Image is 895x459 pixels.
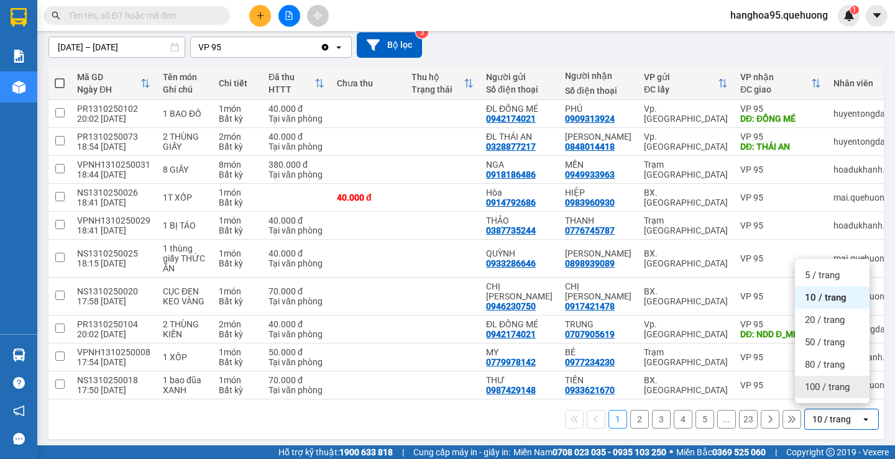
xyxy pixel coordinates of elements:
button: 23 [739,410,758,429]
div: 0914792686 [486,198,536,207]
th: Toggle SortBy [405,67,480,100]
span: Miền Nam [513,445,666,459]
div: 17:54 [DATE] [77,357,150,367]
div: Tại văn phòng [268,170,324,180]
button: 1 [608,410,627,429]
span: question-circle [13,377,25,389]
img: icon-new-feature [843,10,855,21]
div: 70.000 đ [268,375,324,385]
div: BX. [GEOGRAPHIC_DATA] [644,248,728,268]
div: VP gửi [644,72,718,82]
div: 1 món [219,216,256,225]
div: TIẾN [565,375,631,385]
div: VP 95 [740,132,821,142]
div: BX. [GEOGRAPHIC_DATA] [644,188,728,207]
div: 0917421478 [565,301,615,311]
div: 0909313924 [565,114,615,124]
img: warehouse-icon [12,81,25,94]
img: warehouse-icon [12,348,25,361]
svg: open [861,414,871,424]
div: Vp. [GEOGRAPHIC_DATA] [644,319,728,339]
div: PR1310250073 [77,132,150,142]
span: aim [313,11,322,20]
div: 0707905619 [565,329,615,339]
div: 40.000 đ [337,193,399,202]
div: ĐC giao [740,84,811,94]
div: VP nhận [740,72,811,82]
div: Tại văn phòng [268,258,324,268]
div: NS1310250026 [77,188,150,198]
button: aim [307,5,329,27]
button: 5 [695,410,714,429]
div: 380.000 đ [268,160,324,170]
div: 2 THÙNG GIẤY [163,132,206,152]
div: ANH ĐOAN [565,248,631,258]
div: 18:54 [DATE] [77,142,150,152]
div: Tại văn phòng [268,142,324,152]
div: VPNH1310250029 [77,216,150,225]
div: VPNH1310250008 [77,347,150,357]
span: Hỗ trợ kỹ thuật: [278,445,393,459]
div: Ghi chú [163,84,206,94]
div: QUỲNH ANH [565,132,631,142]
div: VP 95 [740,291,821,301]
input: Select a date range. [49,37,185,57]
div: 50.000 đ [268,347,324,357]
div: Trạm [GEOGRAPHIC_DATA] [644,216,728,235]
span: | [775,445,777,459]
div: Ngày ĐH [77,84,140,94]
div: Bất kỳ [219,198,256,207]
div: DĐ: NDD Đ_MÉ [740,329,821,339]
div: Bất kỳ [219,225,256,235]
div: 0933286646 [486,258,536,268]
div: ĐL ĐỒNG MÉ [486,104,553,114]
span: message [13,433,25,445]
div: THƯ [486,375,553,385]
span: notification [13,405,25,417]
div: VP 95 [740,253,821,263]
div: 0977234230 [565,357,615,367]
span: Miền Bắc [676,445,766,459]
button: Bộ lọc [357,32,422,58]
div: Tên món [163,72,206,82]
div: Bất kỳ [219,258,256,268]
div: 0776745787 [565,225,615,235]
div: 18:15 [DATE] [77,258,150,268]
div: Tại văn phòng [268,385,324,395]
div: 0987429148 [486,385,536,395]
div: 1 XỐP [163,352,206,362]
div: Bất kỳ [219,296,256,306]
div: 20:02 [DATE] [77,329,150,339]
div: Hòa [486,188,553,198]
div: 0983960930 [565,198,615,207]
div: 0898939089 [565,258,615,268]
div: BX. [GEOGRAPHIC_DATA] [644,286,728,306]
div: BÉ [565,347,631,357]
div: 8 GIẤY [163,165,206,175]
div: Đã thu [268,72,314,82]
span: 20 / trang [805,314,845,326]
div: 8 món [219,160,256,170]
div: 0946230750 [486,301,536,311]
div: 2 món [219,319,256,329]
div: Trạng thái [411,84,464,94]
div: NS1310250025 [77,248,150,258]
div: 1 món [219,375,256,385]
div: 1T XỐP [163,193,206,202]
div: Vp. [GEOGRAPHIC_DATA] [644,132,728,152]
div: 0387735244 [486,225,536,235]
span: search [52,11,60,20]
div: 1 món [219,188,256,198]
div: Tại văn phòng [268,225,324,235]
div: Chi tiết [219,78,256,88]
div: HIỆP [565,188,631,198]
svg: Clear value [320,42,330,52]
div: 1 BAO ĐỒ [163,109,206,119]
div: 0328877217 [486,142,536,152]
div: CỤC ĐEN KEO VÀNG [163,286,206,306]
button: ... [717,410,736,429]
div: 0848014418 [565,142,615,152]
div: Bất kỳ [219,385,256,395]
div: Bất kỳ [219,170,256,180]
div: 2 THÙNG KIẾN [163,319,206,339]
